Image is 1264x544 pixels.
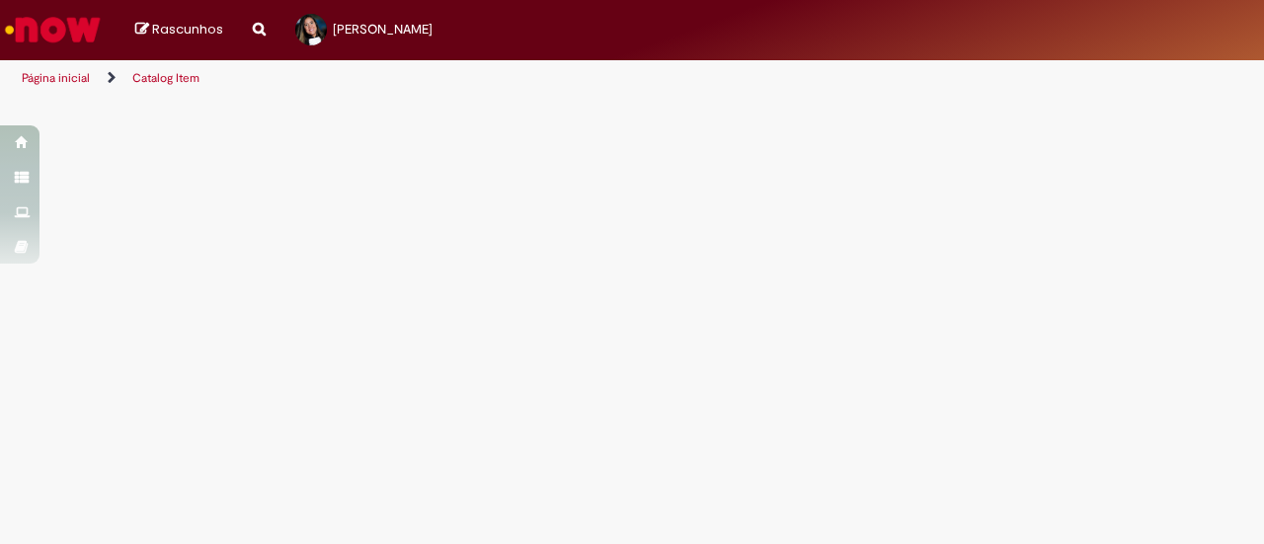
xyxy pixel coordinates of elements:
[132,70,199,86] a: Catalog Item
[2,10,104,49] img: ServiceNow
[333,21,433,38] span: [PERSON_NAME]
[135,21,223,39] a: Rascunhos
[152,20,223,39] span: Rascunhos
[22,70,90,86] a: Página inicial
[15,60,828,97] ul: Trilhas de página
